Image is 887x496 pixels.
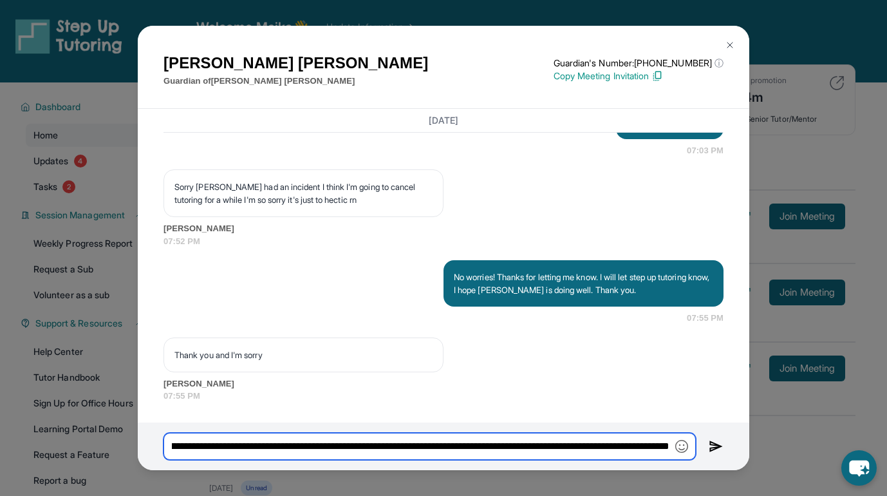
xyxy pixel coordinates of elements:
button: chat-button [841,450,877,486]
img: Copy Icon [651,70,663,82]
p: Thank you and I'm sorry [174,348,433,361]
p: Guardian's Number: [PHONE_NUMBER] [554,57,724,70]
span: 07:55 PM [687,312,724,325]
span: [PERSON_NAME] [163,222,724,235]
p: Sorry [PERSON_NAME] had an incident I think I'm going to cancel tutoring for a while I'm so sorry... [174,180,433,206]
h3: [DATE] [163,114,724,127]
img: Emoji [675,440,688,453]
span: 07:52 PM [163,235,724,248]
span: ⓘ [714,57,724,70]
p: Copy Meeting Invitation [554,70,724,82]
span: 07:55 PM [163,390,724,403]
h1: [PERSON_NAME] [PERSON_NAME] [163,52,428,75]
span: [PERSON_NAME] [163,377,724,390]
span: 07:03 PM [687,144,724,157]
img: Send icon [709,439,724,454]
img: Close Icon [725,40,735,50]
p: No worries! Thanks for letting me know. I will let step up tutoring know, I hope [PERSON_NAME] is... [454,271,713,296]
p: Guardian of [PERSON_NAME] [PERSON_NAME] [163,75,428,88]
